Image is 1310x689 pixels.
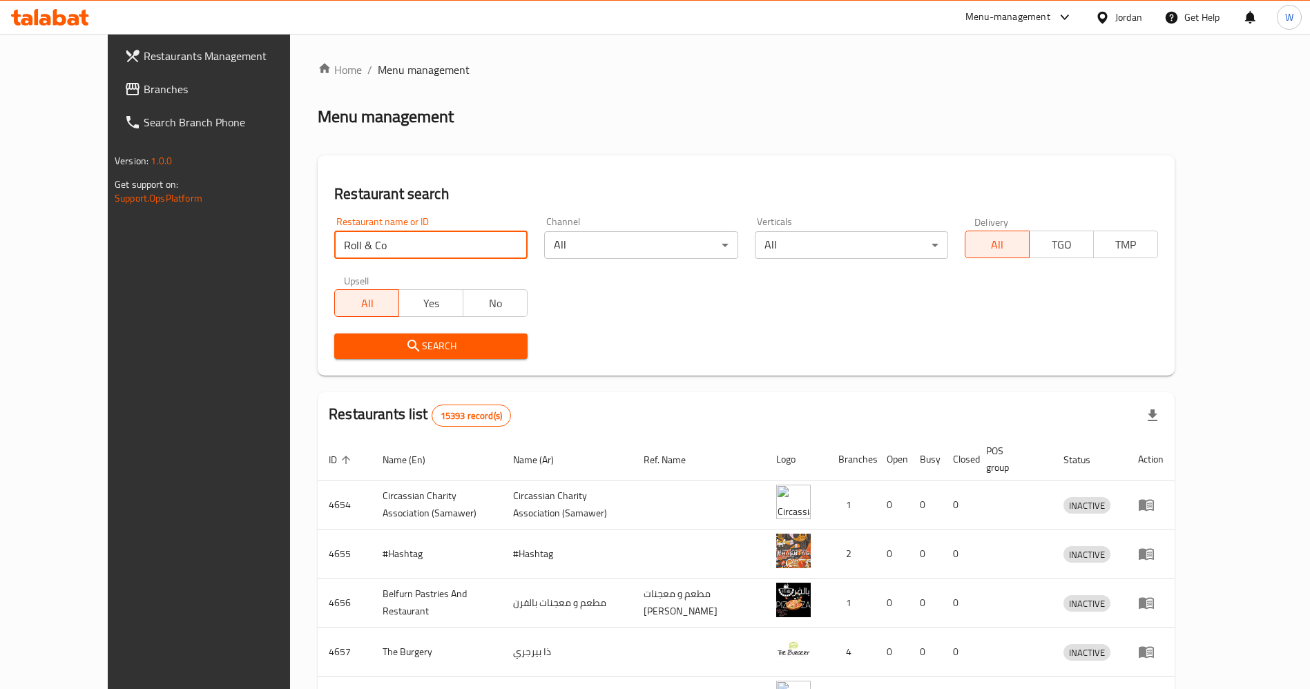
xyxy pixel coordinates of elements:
span: All [340,293,394,313]
span: INACTIVE [1063,547,1110,563]
label: Upsell [344,275,369,285]
td: مطعم و معجنات [PERSON_NAME] [633,579,765,628]
td: 2 [827,530,876,579]
td: 0 [942,530,975,579]
td: 0 [876,579,909,628]
div: Menu [1138,545,1164,562]
input: Search for restaurant name or ID.. [334,231,528,259]
div: Total records count [432,405,511,427]
h2: Menu management [318,106,454,128]
span: Get support on: [115,175,178,193]
img: The Burgery [776,632,811,666]
td: 0 [909,579,942,628]
span: TMP [1099,235,1153,255]
span: TGO [1035,235,1088,255]
div: Menu-management [965,9,1050,26]
img: Belfurn Pastries And Restaurant [776,583,811,617]
span: INACTIVE [1063,596,1110,612]
span: Yes [405,293,458,313]
th: Logo [765,438,827,481]
button: All [965,231,1030,258]
td: 0 [909,530,942,579]
span: 15393 record(s) [432,409,510,423]
a: Restaurants Management [113,39,327,72]
span: Ref. Name [644,452,704,468]
img: ​Circassian ​Charity ​Association​ (Samawer) [776,485,811,519]
span: Search Branch Phone [144,114,316,130]
div: Menu [1138,496,1164,513]
td: 4655 [318,530,372,579]
td: ​Circassian ​Charity ​Association​ (Samawer) [372,481,502,530]
td: 0 [876,530,909,579]
td: #Hashtag [502,530,633,579]
span: Menu management [378,61,470,78]
td: 0 [876,628,909,677]
span: POS group [986,443,1036,476]
a: Support.OpsPlatform [115,189,202,207]
button: All [334,289,399,317]
label: Delivery [974,217,1009,226]
h2: Restaurants list [329,404,511,427]
div: Menu [1138,643,1164,660]
td: The Burgery [372,628,502,677]
td: 0 [876,481,909,530]
button: Search [334,333,528,359]
span: 1.0.0 [151,152,172,170]
th: Action [1127,438,1175,481]
div: Jordan [1115,10,1142,25]
span: INACTIVE [1063,645,1110,661]
td: ​Circassian ​Charity ​Association​ (Samawer) [502,481,633,530]
th: Busy [909,438,942,481]
td: 0 [942,481,975,530]
div: Menu [1138,594,1164,611]
span: Name (Ar) [513,452,572,468]
button: No [463,289,528,317]
span: Branches [144,81,316,97]
td: 4 [827,628,876,677]
span: No [469,293,522,313]
a: Search Branch Phone [113,106,327,139]
td: Belfurn Pastries And Restaurant [372,579,502,628]
td: 0 [909,628,942,677]
th: Branches [827,438,876,481]
div: All [755,231,948,259]
div: INACTIVE [1063,546,1110,563]
td: 0 [909,481,942,530]
th: Open [876,438,909,481]
td: 4654 [318,481,372,530]
span: Status [1063,452,1108,468]
div: INACTIVE [1063,595,1110,612]
th: Closed [942,438,975,481]
td: #Hashtag [372,530,502,579]
span: ID [329,452,355,468]
div: All [544,231,738,259]
button: TGO [1029,231,1094,258]
td: ذا بيرجري [502,628,633,677]
td: 1 [827,579,876,628]
td: 0 [942,579,975,628]
div: INACTIVE [1063,644,1110,661]
span: Version: [115,152,148,170]
div: Export file [1136,399,1169,432]
span: Name (En) [383,452,443,468]
span: INACTIVE [1063,498,1110,514]
a: Home [318,61,362,78]
td: 4657 [318,628,372,677]
td: 0 [942,628,975,677]
span: Search [345,338,517,355]
span: W [1285,10,1293,25]
li: / [367,61,372,78]
img: #Hashtag [776,534,811,568]
a: Branches [113,72,327,106]
button: Yes [398,289,463,317]
h2: Restaurant search [334,184,1158,204]
span: Restaurants Management [144,48,316,64]
div: INACTIVE [1063,497,1110,514]
td: 1 [827,481,876,530]
button: TMP [1093,231,1158,258]
td: 4656 [318,579,372,628]
span: All [971,235,1024,255]
nav: breadcrumb [318,61,1175,78]
td: مطعم و معجنات بالفرن [502,579,633,628]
